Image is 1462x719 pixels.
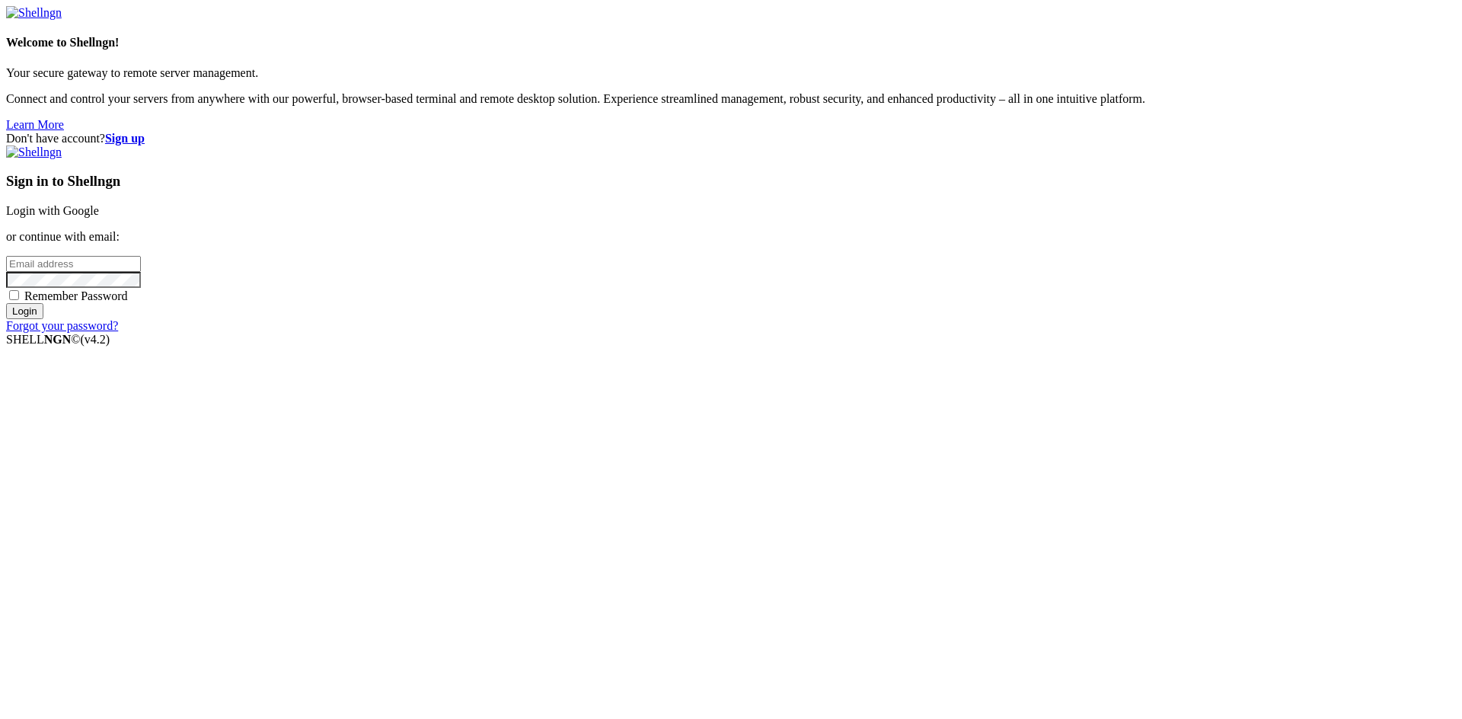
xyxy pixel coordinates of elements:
a: Learn More [6,118,64,131]
h4: Welcome to Shellngn! [6,36,1456,50]
img: Shellngn [6,6,62,20]
img: Shellngn [6,145,62,159]
b: NGN [44,333,72,346]
input: Remember Password [9,290,19,300]
a: Sign up [105,132,145,145]
div: Don't have account? [6,132,1456,145]
a: Login with Google [6,204,99,217]
span: Remember Password [24,289,128,302]
h3: Sign in to Shellngn [6,173,1456,190]
span: SHELL © [6,333,110,346]
a: Forgot your password? [6,319,118,332]
p: Your secure gateway to remote server management. [6,66,1456,80]
p: Connect and control your servers from anywhere with our powerful, browser-based terminal and remo... [6,92,1456,106]
p: or continue with email: [6,230,1456,244]
span: 4.2.0 [81,333,110,346]
input: Login [6,303,43,319]
input: Email address [6,256,141,272]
